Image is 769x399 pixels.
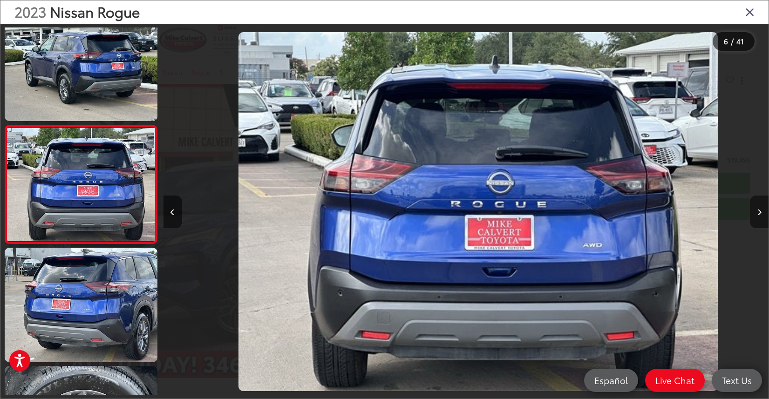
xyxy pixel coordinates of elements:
[238,32,717,391] img: 2023 Nissan Rogue S
[750,196,769,228] button: Next image
[14,1,46,21] span: 2023
[6,128,157,241] img: 2023 Nissan Rogue S
[717,374,756,386] span: Text Us
[724,36,728,46] span: 6
[712,369,762,392] a: Text Us
[645,369,705,392] a: Live Chat
[50,1,140,21] span: Nissan Rogue
[736,36,744,46] span: 41
[590,374,633,386] span: Español
[651,374,699,386] span: Live Chat
[584,369,638,392] a: Español
[3,6,159,122] img: 2023 Nissan Rogue S
[745,6,755,18] i: Close gallery
[163,196,182,228] button: Previous image
[730,38,735,45] span: /
[3,247,159,364] img: 2023 Nissan Rogue S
